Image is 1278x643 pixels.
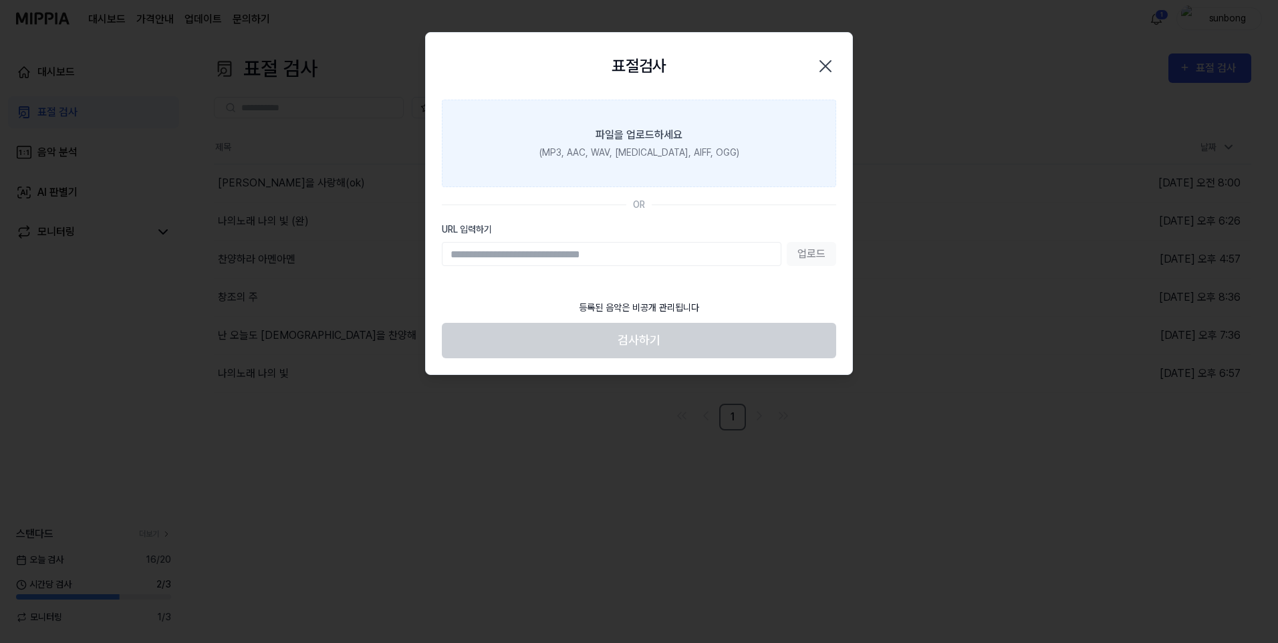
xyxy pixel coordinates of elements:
label: URL 입력하기 [442,223,836,237]
div: 파일을 업로드하세요 [596,127,682,143]
div: (MP3, AAC, WAV, [MEDICAL_DATA], AIFF, OGG) [539,146,739,160]
div: OR [633,198,645,212]
div: 등록된 음악은 비공개 관리됩니다 [571,293,707,323]
h2: 표절검사 [612,54,666,78]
